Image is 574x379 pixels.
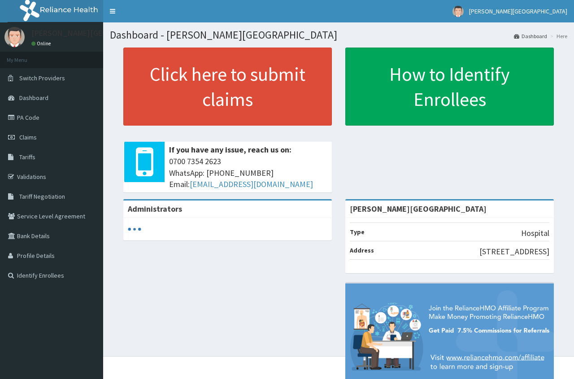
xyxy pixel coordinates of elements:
[514,32,547,40] a: Dashboard
[110,29,567,41] h1: Dashboard - [PERSON_NAME][GEOGRAPHIC_DATA]
[350,204,487,214] strong: [PERSON_NAME][GEOGRAPHIC_DATA]
[350,228,365,236] b: Type
[128,222,141,236] svg: audio-loading
[521,227,549,239] p: Hospital
[548,32,567,40] li: Here
[19,94,48,102] span: Dashboard
[479,246,549,257] p: [STREET_ADDRESS]
[4,27,25,47] img: User Image
[345,48,554,126] a: How to Identify Enrollees
[169,156,327,190] span: 0700 7354 2623 WhatsApp: [PHONE_NUMBER] Email:
[123,48,332,126] a: Click here to submit claims
[31,40,53,47] a: Online
[19,74,65,82] span: Switch Providers
[128,204,182,214] b: Administrators
[169,144,291,155] b: If you have any issue, reach us on:
[19,153,35,161] span: Tariffs
[190,179,313,189] a: [EMAIL_ADDRESS][DOMAIN_NAME]
[350,246,374,254] b: Address
[31,29,164,37] p: [PERSON_NAME][GEOGRAPHIC_DATA]
[469,7,567,15] span: [PERSON_NAME][GEOGRAPHIC_DATA]
[19,192,65,200] span: Tariff Negotiation
[19,133,37,141] span: Claims
[452,6,464,17] img: User Image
